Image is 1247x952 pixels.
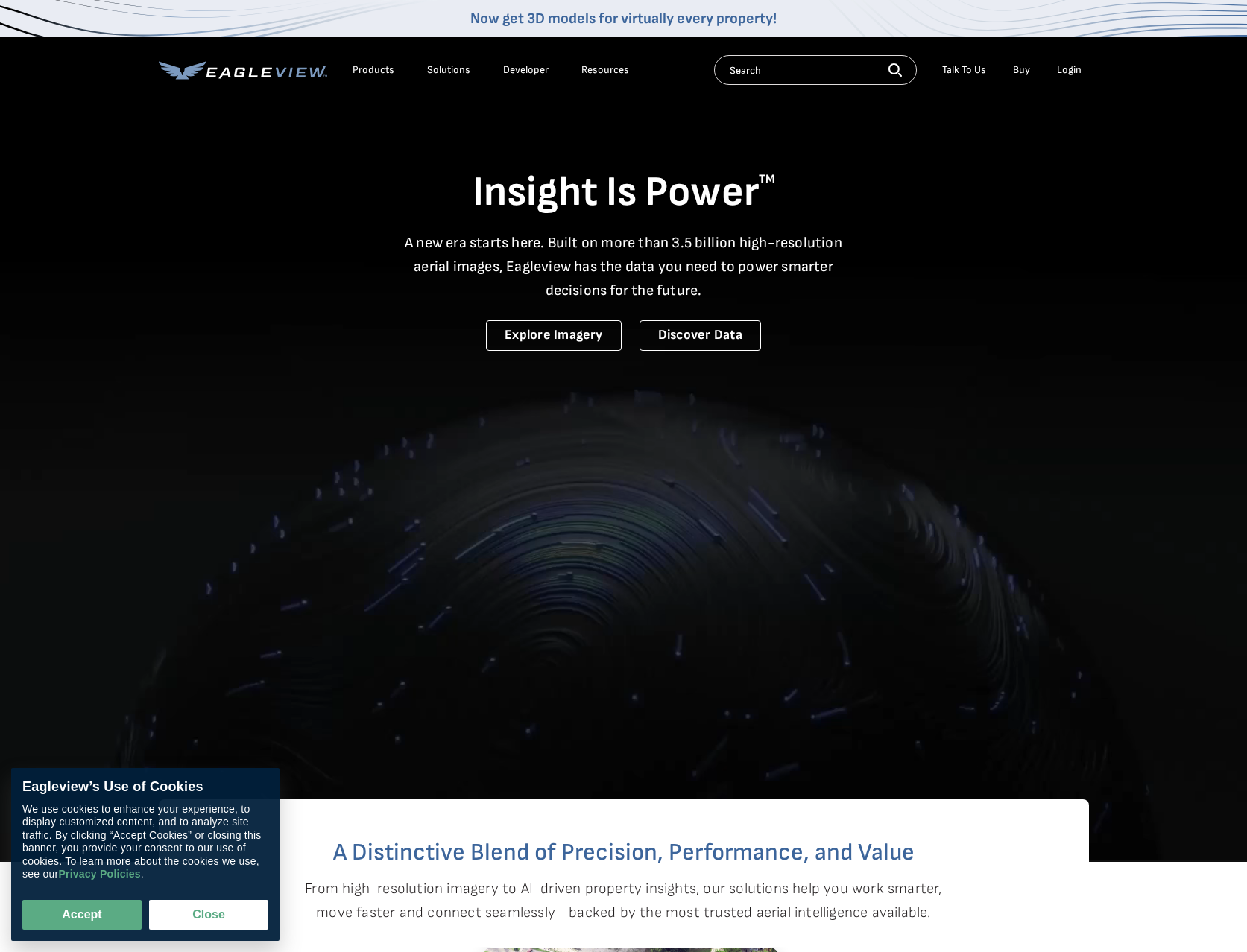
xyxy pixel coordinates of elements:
[149,900,268,930] button: Close
[942,63,986,77] div: Talk To Us
[22,900,142,930] button: Accept
[22,779,268,796] div: Eagleview’s Use of Cookies
[218,841,1029,865] h2: A Distinctive Blend of Precision, Performance, and Value
[759,172,775,186] sup: TM
[714,55,917,85] input: Search
[470,10,777,28] a: Now get 3D models for virtually every property!
[640,320,761,351] a: Discover Data
[58,869,140,881] a: Privacy Policies
[581,63,629,77] div: Resources
[353,63,394,77] div: Products
[396,231,852,302] p: A new era starts here. Built on more than 3.5 billion high-resolution aerial images, Eagleview ha...
[503,63,549,77] a: Developer
[486,320,622,351] a: Explore Imagery
[159,167,1089,219] h1: Insight Is Power
[22,803,268,881] div: We use cookies to enhance your experience, to display customized content, and to analyze site tra...
[305,877,943,924] p: From high-resolution imagery to AI-driven property insights, our solutions help you work smarter,...
[1057,63,1082,77] div: Login
[1013,63,1030,77] a: Buy
[427,63,470,77] div: Solutions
